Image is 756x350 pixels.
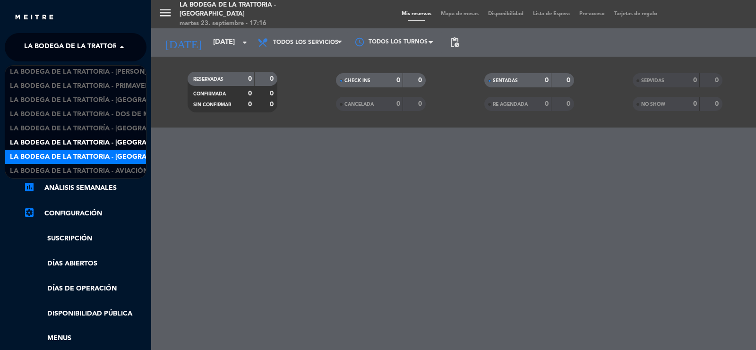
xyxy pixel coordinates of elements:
a: Suscripción [24,233,146,244]
span: La Bodega de la Trattoria - [PERSON_NAME] [10,67,170,77]
i: settings_applications [24,207,35,218]
span: La Bodega de la Trattoria - Dos de Mayo [10,109,163,120]
span: La Bodega de la Trattoria - [GEOGRAPHIC_DATA] [10,137,185,148]
a: assessmentANÁLISIS SEMANALES [24,182,146,194]
a: Configuración [24,208,146,219]
a: Disponibilidad pública [24,308,146,319]
span: La Bodega de la Trattoria - [GEOGRAPHIC_DATA] [24,37,199,57]
span: La Bodega de la Trattoria - [GEOGRAPHIC_DATA][PERSON_NAME] [10,152,240,162]
span: La Bodega de la Trattoria - Aviación [10,166,148,177]
span: La Bodega de la Trattoria - Primavera [10,81,154,92]
span: La Bodega de la Trattoría - [GEOGRAPHIC_DATA][PERSON_NAME] [10,123,240,134]
i: assessment [24,181,35,193]
span: La Bodega de la Trattoría - [GEOGRAPHIC_DATA] [10,95,185,106]
a: Menus [24,333,146,344]
img: MEITRE [14,14,54,21]
a: Días abiertos [24,258,146,269]
a: Días de Operación [24,283,146,294]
